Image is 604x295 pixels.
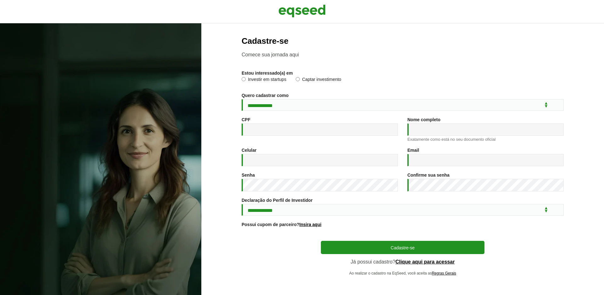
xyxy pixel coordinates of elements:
label: Captar investimento [296,77,341,83]
a: Clique aqui para acessar [395,259,455,264]
div: Exatamente como está no seu documento oficial [407,137,564,141]
input: Investir em startups [242,77,246,81]
label: Senha [242,173,255,177]
p: Ao realizar o cadastro na EqSeed, você aceita as [321,271,484,275]
label: Possui cupom de parceiro? [242,222,322,227]
button: Cadastre-se [321,241,484,254]
a: Regras Gerais [432,271,456,275]
label: Declaração do Perfil de Investidor [242,198,313,202]
label: Confirme sua senha [407,173,450,177]
label: Quero cadastrar como [242,93,288,98]
label: Celular [242,148,256,152]
a: Insira aqui [299,222,322,227]
label: Nome completo [407,117,440,122]
h2: Cadastre-se [242,37,564,46]
label: Email [407,148,419,152]
label: CPF [242,117,250,122]
label: Estou interessado(a) em [242,71,293,75]
label: Investir em startups [242,77,286,83]
input: Captar investimento [296,77,300,81]
p: Comece sua jornada aqui [242,52,564,58]
img: EqSeed Logo [278,3,326,19]
p: Já possui cadastro? [321,259,484,265]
